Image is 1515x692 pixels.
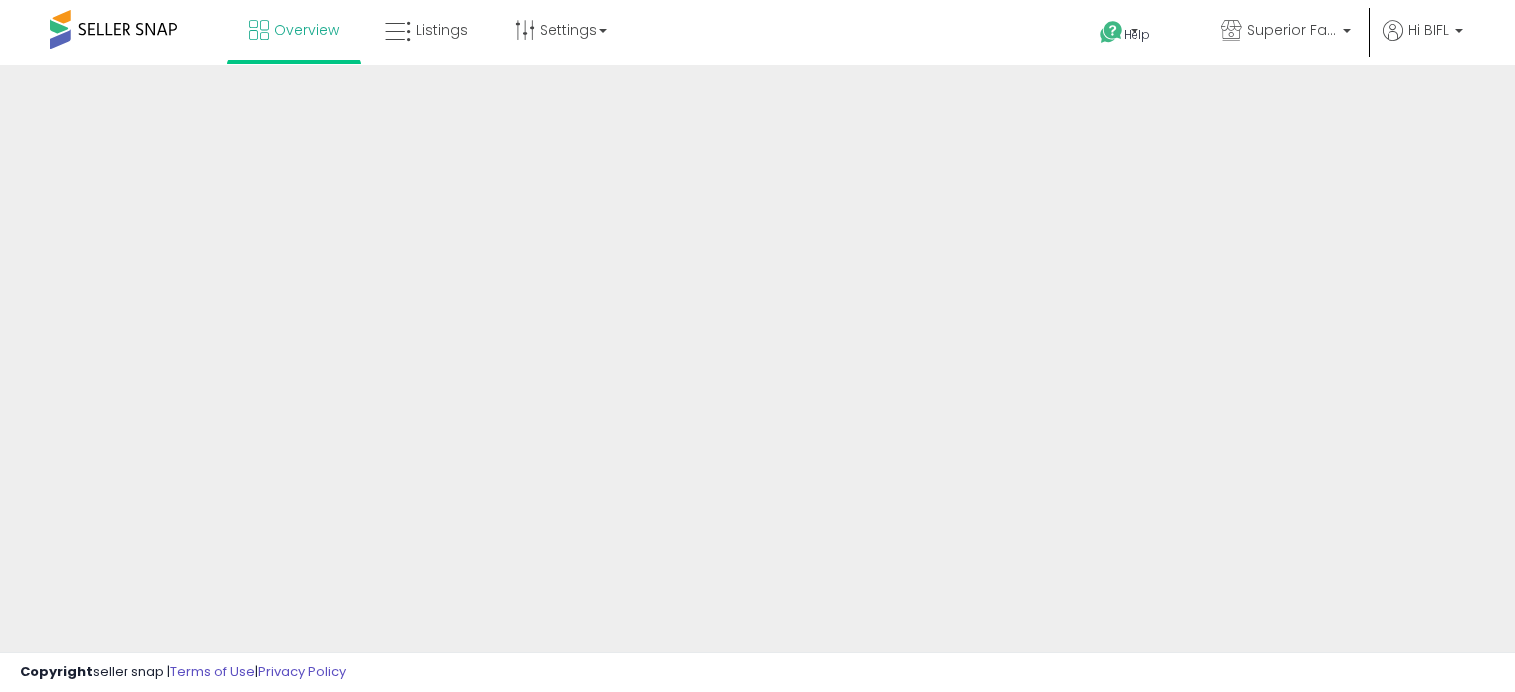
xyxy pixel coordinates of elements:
span: Listings [416,20,468,40]
span: Help [1124,26,1150,43]
i: Get Help [1099,20,1124,45]
a: Terms of Use [170,662,255,681]
strong: Copyright [20,662,93,681]
span: Superior Fast Shipping [1247,20,1337,40]
span: Overview [274,20,339,40]
a: Hi BIFL [1383,20,1463,65]
div: seller snap | | [20,663,346,682]
a: Privacy Policy [258,662,346,681]
a: Help [1084,5,1189,65]
span: Hi BIFL [1408,20,1449,40]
